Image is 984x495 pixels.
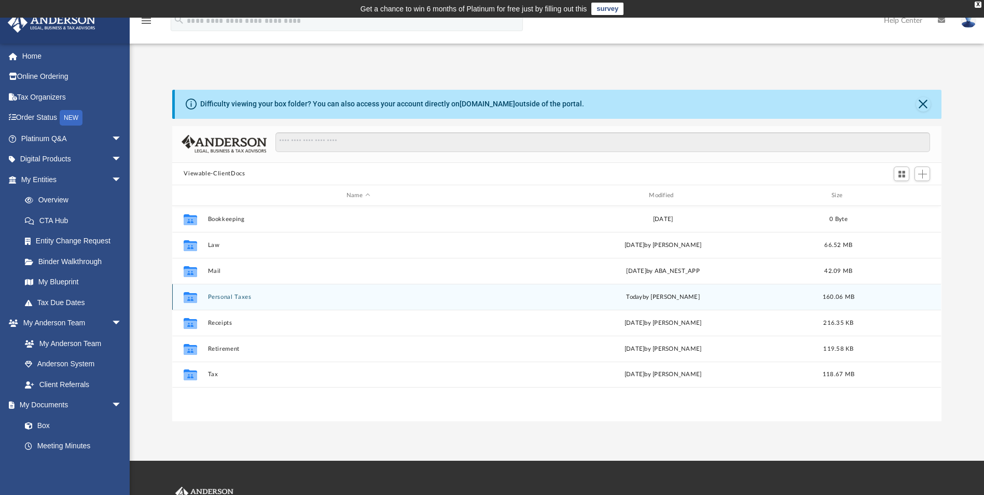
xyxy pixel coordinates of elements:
[15,231,137,252] a: Entity Change Request
[7,395,132,416] a: My Documentsarrow_drop_down
[512,191,813,200] div: Modified
[7,46,137,66] a: Home
[864,191,937,200] div: id
[818,191,860,200] div: Size
[208,372,508,378] button: Tax
[961,13,976,28] img: User Pic
[894,167,909,181] button: Switch to Grid View
[7,107,137,129] a: Order StatusNEW
[7,313,132,334] a: My Anderson Teamarrow_drop_down
[15,415,127,436] a: Box
[824,320,854,326] span: 216.35 KB
[460,100,515,108] a: [DOMAIN_NAME]
[15,374,132,395] a: Client Referrals
[140,15,153,27] i: menu
[208,216,508,223] button: Bookkeeping
[513,345,813,354] div: [DATE] by [PERSON_NAME]
[823,294,854,300] span: 160.06 MB
[15,436,132,457] a: Meeting Minutes
[5,12,99,33] img: Anderson Advisors Platinum Portal
[7,169,137,190] a: My Entitiesarrow_drop_down
[513,241,813,250] div: [DATE] by [PERSON_NAME]
[7,87,137,107] a: Tax Organizers
[275,132,930,152] input: Search files and folders
[200,99,584,109] div: Difficulty viewing your box folder? You can also access your account directly on outside of the p...
[208,346,508,352] button: Retirement
[15,456,127,477] a: Forms Library
[173,14,185,25] i: search
[823,372,854,378] span: 118.67 MB
[914,167,930,181] button: Add
[207,191,508,200] div: Name
[7,128,137,149] a: Platinum Q&Aarrow_drop_down
[15,210,137,231] a: CTA Hub
[7,149,137,170] a: Digital Productsarrow_drop_down
[824,346,854,352] span: 119.58 KB
[15,354,132,375] a: Anderson System
[112,313,132,334] span: arrow_drop_down
[825,242,853,248] span: 66.52 MB
[208,320,508,326] button: Receipts
[513,370,813,380] div: [DATE] by [PERSON_NAME]
[208,268,508,274] button: Mail
[112,149,132,170] span: arrow_drop_down
[627,294,643,300] span: today
[172,206,941,421] div: grid
[112,395,132,416] span: arrow_drop_down
[513,215,813,224] div: [DATE]
[7,66,137,87] a: Online Ordering
[591,3,623,15] a: survey
[112,169,132,190] span: arrow_drop_down
[513,319,813,328] div: [DATE] by [PERSON_NAME]
[975,2,981,8] div: close
[15,333,127,354] a: My Anderson Team
[208,242,508,249] button: Law
[513,293,813,302] div: by [PERSON_NAME]
[513,267,813,276] div: [DATE] by ABA_NEST_APP
[15,190,137,211] a: Overview
[825,268,853,274] span: 42.09 MB
[15,292,137,313] a: Tax Due Dates
[60,110,82,126] div: NEW
[140,20,153,27] a: menu
[15,272,132,293] a: My Blueprint
[208,294,508,300] button: Personal Taxes
[177,191,203,200] div: id
[184,169,245,178] button: Viewable-ClientDocs
[361,3,587,15] div: Get a chance to win 6 months of Platinum for free just by filling out this
[15,251,137,272] a: Binder Walkthrough
[830,216,848,222] span: 0 Byte
[916,97,931,112] button: Close
[112,128,132,149] span: arrow_drop_down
